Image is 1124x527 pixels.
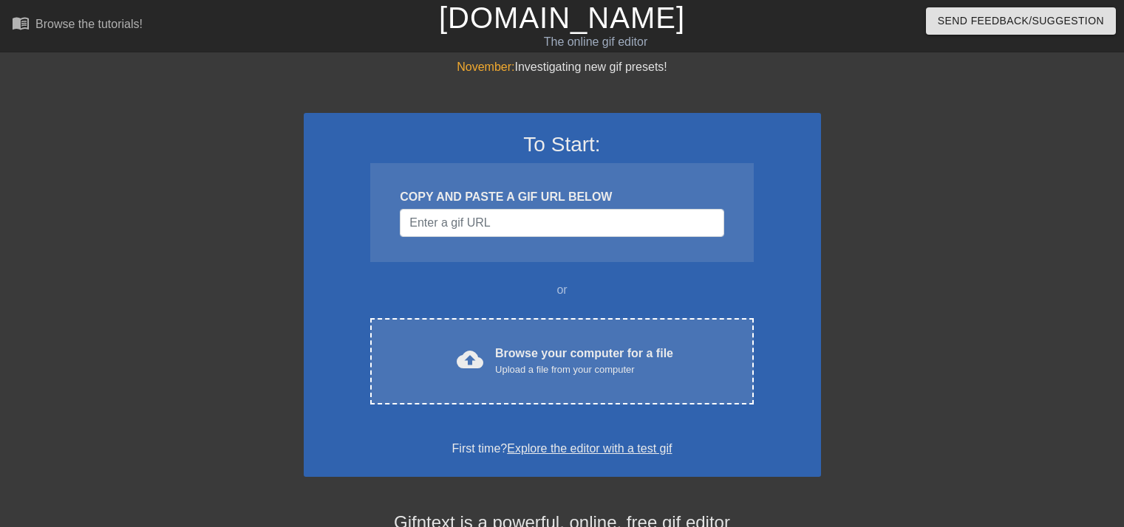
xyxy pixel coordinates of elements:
[457,61,514,73] span: November:
[495,345,673,377] div: Browse your computer for a file
[35,18,143,30] div: Browse the tutorials!
[304,58,821,76] div: Investigating new gif presets!
[400,188,723,206] div: COPY AND PASTE A GIF URL BELOW
[507,442,672,455] a: Explore the editor with a test gif
[323,440,802,458] div: First time?
[12,14,143,37] a: Browse the tutorials!
[439,1,685,34] a: [DOMAIN_NAME]
[382,33,809,51] div: The online gif editor
[926,7,1116,35] button: Send Feedback/Suggestion
[495,362,673,377] div: Upload a file from your computer
[938,12,1104,30] span: Send Feedback/Suggestion
[12,14,30,32] span: menu_book
[400,209,723,237] input: Username
[457,346,483,373] span: cloud_upload
[323,132,802,157] h3: To Start:
[342,281,783,299] div: or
